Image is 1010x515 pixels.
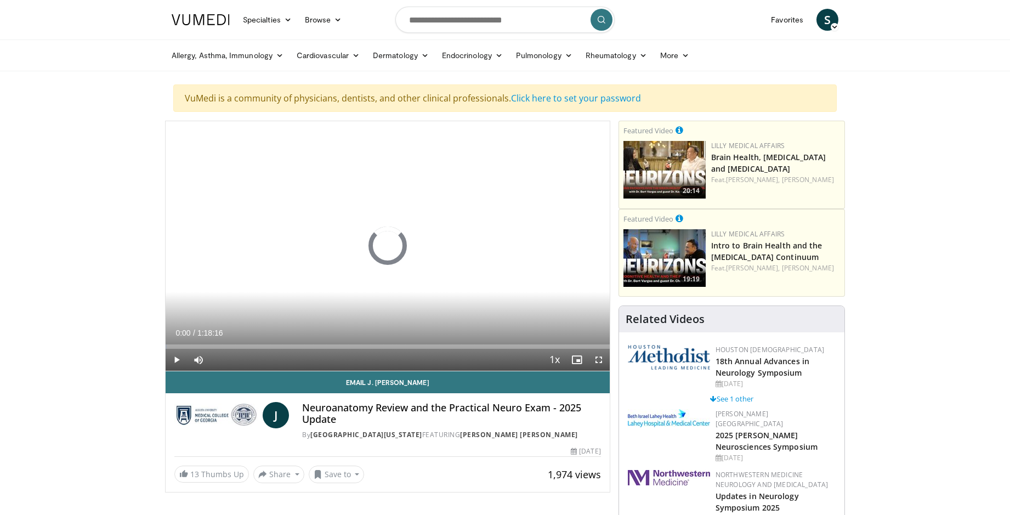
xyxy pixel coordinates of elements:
div: Feat. [711,175,840,185]
img: Medical College of Georgia - Augusta University [174,402,258,428]
a: J [263,402,289,428]
img: a80fd508-2012-49d4-b73e-1d4e93549e78.png.150x105_q85_crop-smart_upscale.jpg [623,229,706,287]
span: / [193,329,195,337]
a: 20:14 [623,141,706,199]
a: Cardiovascular [290,44,366,66]
h4: Related Videos [626,313,705,326]
span: 20:14 [679,186,703,196]
button: Save to [309,466,365,483]
a: [PERSON_NAME] [782,175,834,184]
a: Click here to set your password [511,92,641,104]
a: [PERSON_NAME] [PERSON_NAME] [460,430,578,439]
button: Share [253,466,304,483]
a: More [654,44,696,66]
a: Favorites [764,9,810,31]
div: [DATE] [571,446,600,456]
span: 19:19 [679,274,703,284]
a: 19:19 [623,229,706,287]
div: By FEATURING [302,430,600,440]
img: 2a462fb6-9365-492a-ac79-3166a6f924d8.png.150x105_q85_autocrop_double_scale_upscale_version-0.2.jpg [628,470,710,485]
video-js: Video Player [166,121,610,371]
a: Intro to Brain Health and the [MEDICAL_DATA] Continuum [711,240,822,262]
button: Enable picture-in-picture mode [566,349,588,371]
button: Mute [188,349,209,371]
a: [PERSON_NAME], [726,263,780,273]
a: See 1 other [710,394,753,404]
a: 18th Annual Advances in Neurology Symposium [716,356,809,378]
a: Dermatology [366,44,435,66]
a: Houston [DEMOGRAPHIC_DATA] [716,345,824,354]
small: Featured Video [623,126,673,135]
a: Email J. [PERSON_NAME] [166,371,610,393]
a: Pulmonology [509,44,579,66]
div: [DATE] [716,379,836,389]
img: e7977282-282c-4444-820d-7cc2733560fd.jpg.150x105_q85_autocrop_double_scale_upscale_version-0.2.jpg [628,409,710,427]
a: Updates in Neurology Symposium 2025 [716,491,799,513]
a: Northwestern Medicine Neurology and [MEDICAL_DATA] [716,470,829,489]
a: Lilly Medical Affairs [711,141,785,150]
img: VuMedi Logo [172,14,230,25]
a: Brain Health, [MEDICAL_DATA] and [MEDICAL_DATA] [711,152,826,174]
button: Play [166,349,188,371]
a: Specialties [236,9,298,31]
div: VuMedi is a community of physicians, dentists, and other clinical professionals. [173,84,837,112]
a: Allergy, Asthma, Immunology [165,44,290,66]
img: ca157f26-4c4a-49fd-8611-8e91f7be245d.png.150x105_q85_crop-smart_upscale.jpg [623,141,706,199]
a: S [816,9,838,31]
a: [GEOGRAPHIC_DATA][US_STATE] [310,430,422,439]
span: 0:00 [175,329,190,337]
span: 13 [190,469,199,479]
a: 2025 [PERSON_NAME] Neurosciences Symposium [716,430,818,452]
span: 1,974 views [548,468,601,481]
span: 1:18:16 [197,329,223,337]
button: Fullscreen [588,349,610,371]
a: Endocrinology [435,44,509,66]
img: 5e4488cc-e109-4a4e-9fd9-73bb9237ee91.png.150x105_q85_autocrop_double_scale_upscale_version-0.2.png [628,345,710,370]
div: Progress Bar [166,344,610,349]
a: 13 Thumbs Up [174,466,249,483]
a: Browse [298,9,349,31]
div: Feat. [711,263,840,273]
h4: Neuroanatomy Review and the Practical Neuro Exam - 2025 Update [302,402,600,426]
a: [PERSON_NAME], [726,175,780,184]
a: [PERSON_NAME] [782,263,834,273]
div: [DATE] [716,453,836,463]
a: [PERSON_NAME][GEOGRAPHIC_DATA] [716,409,784,428]
input: Search topics, interventions [395,7,615,33]
button: Playback Rate [544,349,566,371]
a: Lilly Medical Affairs [711,229,785,239]
small: Featured Video [623,214,673,224]
a: Rheumatology [579,44,654,66]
